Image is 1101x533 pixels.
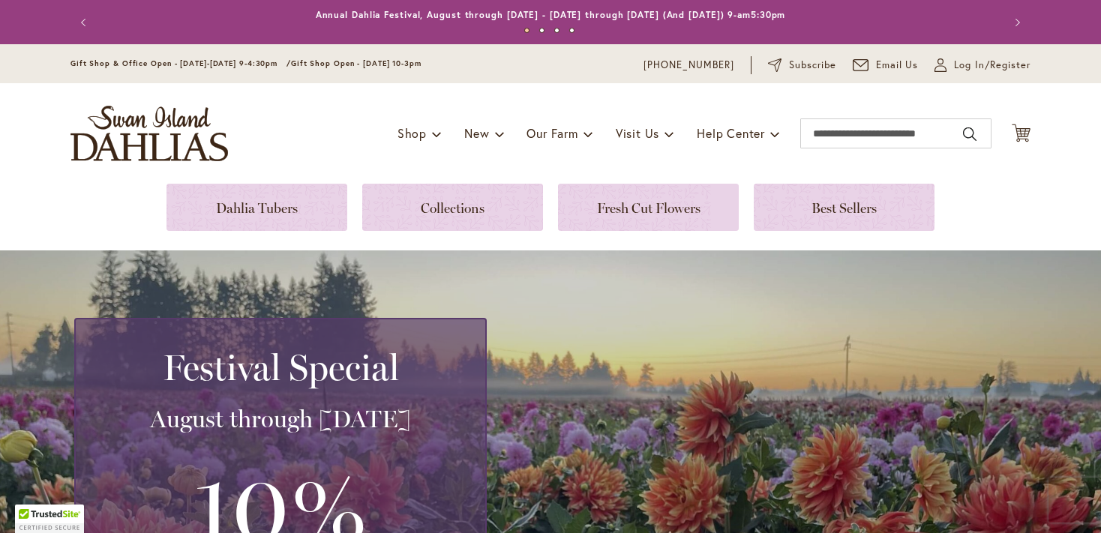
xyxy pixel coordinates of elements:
span: Email Us [876,58,919,73]
a: Email Us [853,58,919,73]
button: 4 of 4 [569,28,574,33]
a: Annual Dahlia Festival, August through [DATE] - [DATE] through [DATE] (And [DATE]) 9-am5:30pm [316,9,786,20]
span: Our Farm [526,125,577,141]
span: Gift Shop & Office Open - [DATE]-[DATE] 9-4:30pm / [70,58,291,68]
span: Gift Shop Open - [DATE] 10-3pm [291,58,421,68]
span: Shop [397,125,427,141]
span: Log In/Register [954,58,1030,73]
a: [PHONE_NUMBER] [643,58,734,73]
button: 1 of 4 [524,28,529,33]
h3: August through [DATE] [94,404,467,434]
button: 2 of 4 [539,28,544,33]
a: Log In/Register [934,58,1030,73]
button: Next [1000,7,1030,37]
a: store logo [70,106,228,161]
span: Visit Us [616,125,659,141]
a: Subscribe [768,58,836,73]
button: 3 of 4 [554,28,559,33]
span: Help Center [697,125,765,141]
span: New [464,125,489,141]
span: Subscribe [789,58,836,73]
h2: Festival Special [94,346,467,388]
button: Previous [70,7,100,37]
